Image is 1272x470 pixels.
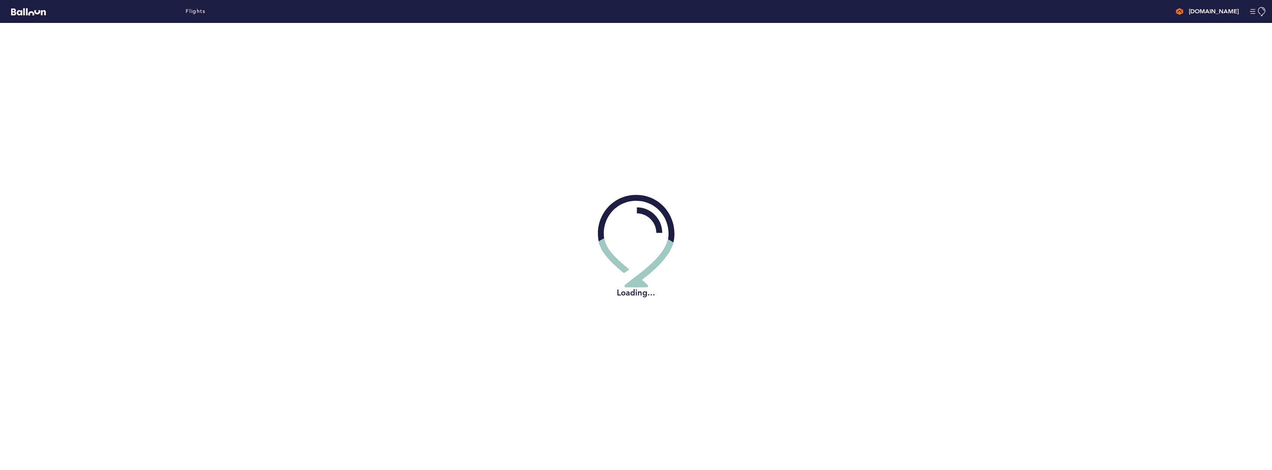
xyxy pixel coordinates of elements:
a: Flights [186,7,205,16]
svg: Balloon [11,8,46,16]
button: Manage Account [1250,7,1266,16]
h4: [DOMAIN_NAME] [1189,7,1239,16]
h2: Loading... [598,287,674,298]
a: Balloon [6,7,46,15]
